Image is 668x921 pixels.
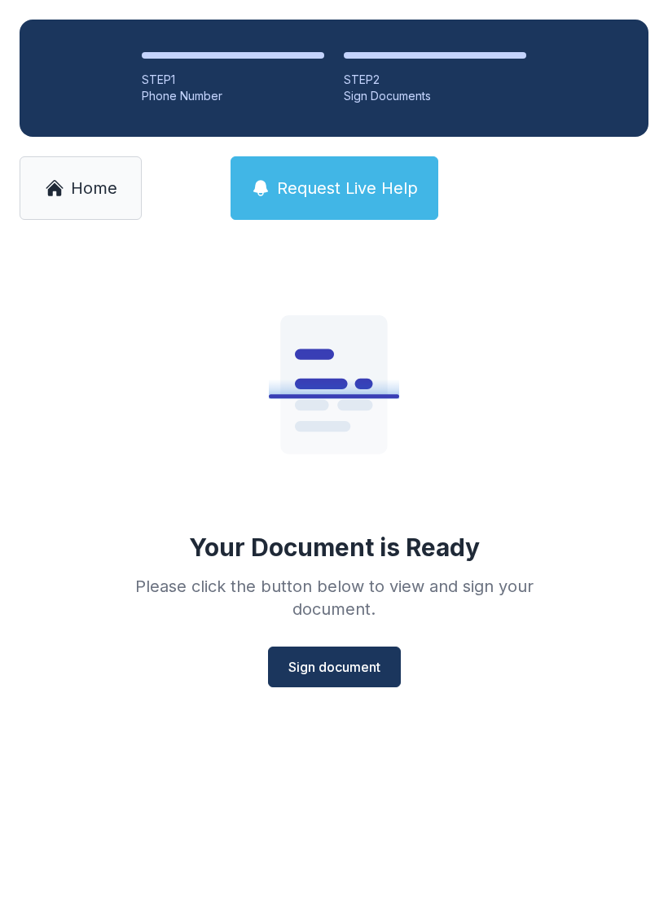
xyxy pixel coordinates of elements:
div: STEP 2 [344,72,526,88]
div: Sign Documents [344,88,526,104]
div: STEP 1 [142,72,324,88]
span: Request Live Help [277,177,418,200]
div: Phone Number [142,88,324,104]
span: Sign document [288,657,380,677]
div: Your Document is Ready [189,533,480,562]
div: Please click the button below to view and sign your document. [99,575,569,621]
span: Home [71,177,117,200]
